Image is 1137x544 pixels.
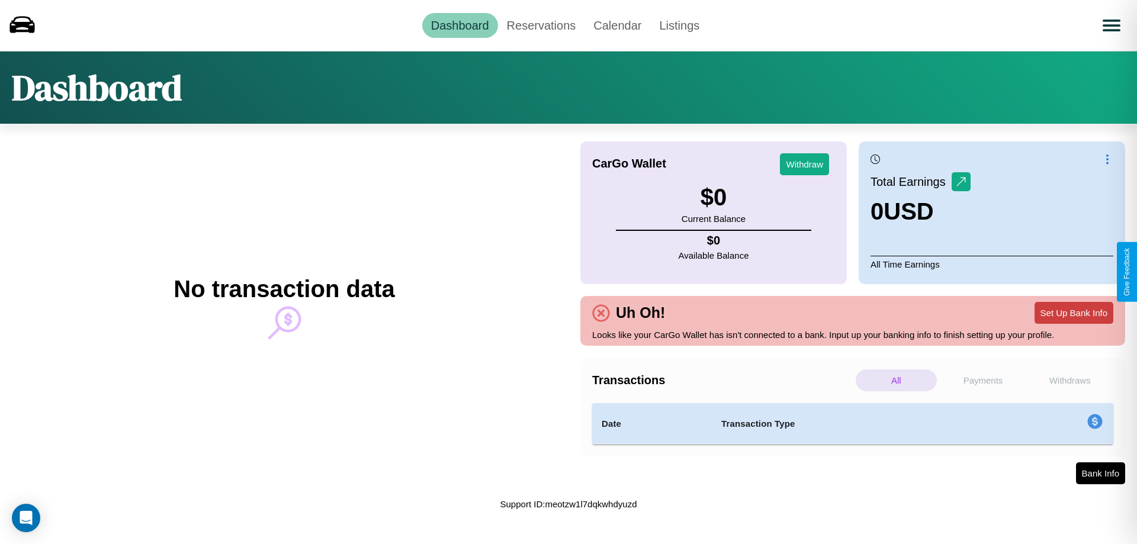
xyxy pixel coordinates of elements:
[871,198,971,225] h3: 0 USD
[721,417,990,431] h4: Transaction Type
[12,63,182,112] h1: Dashboard
[12,504,40,532] div: Open Intercom Messenger
[650,13,708,38] a: Listings
[943,369,1024,391] p: Payments
[1095,9,1128,42] button: Open menu
[422,13,498,38] a: Dashboard
[1029,369,1110,391] p: Withdraws
[682,211,746,227] p: Current Balance
[498,13,585,38] a: Reservations
[1035,302,1113,324] button: Set Up Bank Info
[856,369,937,391] p: All
[679,234,749,247] h4: $ 0
[500,496,637,512] p: Support ID: meotzw1l7dqkwhdyuzd
[679,247,749,263] p: Available Balance
[584,13,650,38] a: Calendar
[592,157,666,170] h4: CarGo Wallet
[682,184,746,211] h3: $ 0
[1123,248,1131,296] div: Give Feedback
[602,417,702,431] h4: Date
[871,256,1113,272] p: All Time Earnings
[592,403,1113,445] table: simple table
[871,171,952,192] p: Total Earnings
[780,153,829,175] button: Withdraw
[592,327,1113,343] p: Looks like your CarGo Wallet has isn't connected to a bank. Input up your banking info to finish ...
[610,304,671,321] h4: Uh Oh!
[592,374,853,387] h4: Transactions
[174,276,394,302] h2: No transaction data
[1076,462,1125,484] button: Bank Info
